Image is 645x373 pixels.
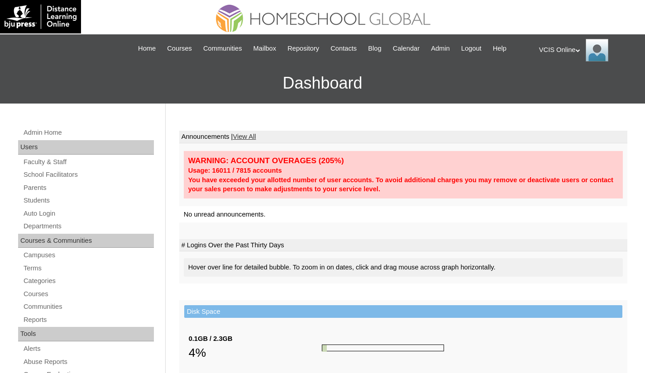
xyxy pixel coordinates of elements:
[233,133,256,140] a: View All
[23,343,154,354] a: Alerts
[426,43,454,54] a: Admin
[363,43,386,54] a: Blog
[18,234,154,248] div: Courses & Communities
[23,208,154,219] a: Auto Login
[184,258,623,277] div: Hover over line for detailed bubble. To zoom in on dates, click and drag mouse across graph horiz...
[189,334,322,344] div: 0.1GB / 2.3GB
[167,43,192,54] span: Courses
[5,63,640,104] h3: Dashboard
[18,140,154,155] div: Users
[23,356,154,368] a: Abuse Reports
[23,156,154,168] a: Faculty & Staff
[23,221,154,232] a: Departments
[287,43,319,54] span: Repository
[388,43,424,54] a: Calendar
[23,169,154,180] a: School Facilitators
[5,5,76,29] img: logo-white.png
[368,43,381,54] span: Blog
[179,206,627,223] td: No unread announcements.
[184,305,622,318] td: Disk Space
[23,182,154,194] a: Parents
[18,327,154,341] div: Tools
[493,43,506,54] span: Help
[23,263,154,274] a: Terms
[457,43,486,54] a: Logout
[188,156,618,166] div: WARNING: ACCOUNT OVERAGES (205%)
[203,43,242,54] span: Communities
[249,43,281,54] a: Mailbox
[199,43,247,54] a: Communities
[23,288,154,300] a: Courses
[23,275,154,287] a: Categories
[330,43,357,54] span: Contacts
[461,43,482,54] span: Logout
[189,344,322,362] div: 4%
[23,127,154,138] a: Admin Home
[431,43,450,54] span: Admin
[162,43,196,54] a: Courses
[179,131,627,143] td: Announcements |
[326,43,361,54] a: Contacts
[488,43,511,54] a: Help
[188,175,618,194] div: You have exceeded your allotted number of user accounts. To avoid additional charges you may remo...
[253,43,277,54] span: Mailbox
[138,43,156,54] span: Home
[283,43,324,54] a: Repository
[23,195,154,206] a: Students
[393,43,420,54] span: Calendar
[23,314,154,326] a: Reports
[179,239,627,252] td: # Logins Over the Past Thirty Days
[23,301,154,312] a: Communities
[23,250,154,261] a: Campuses
[134,43,160,54] a: Home
[539,39,636,61] div: VCIS Online
[188,167,282,174] strong: Usage: 16011 / 7815 accounts
[586,39,608,61] img: VCIS Online Admin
